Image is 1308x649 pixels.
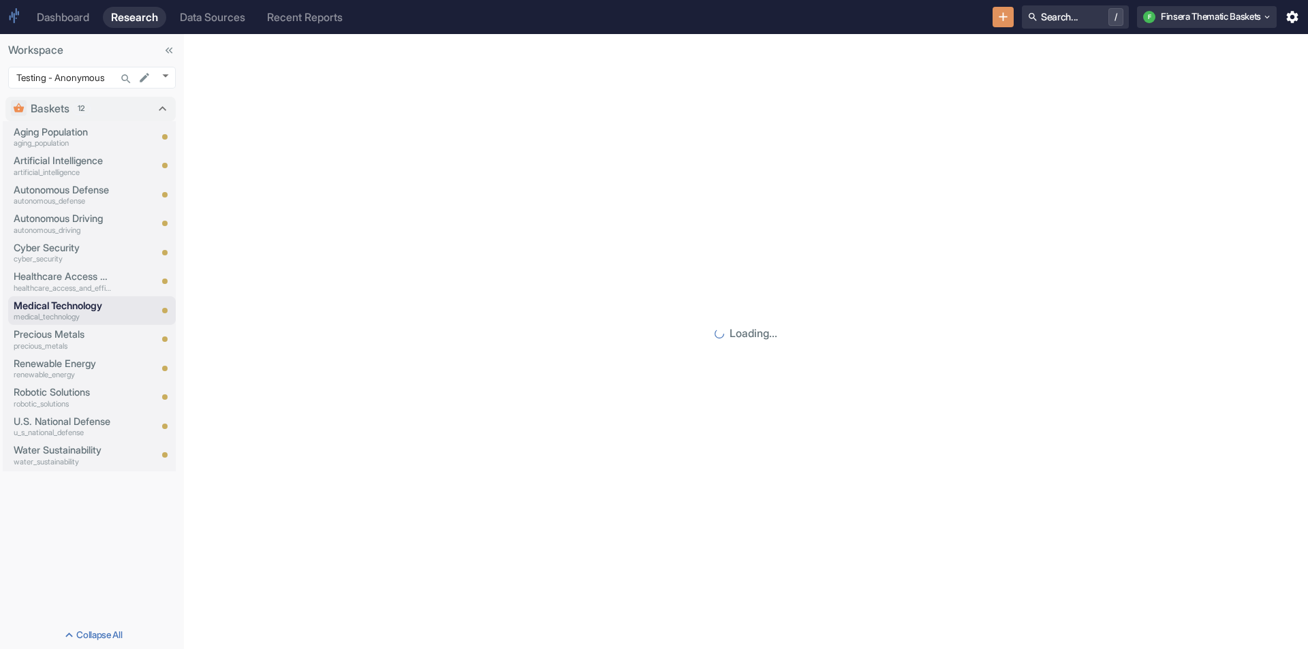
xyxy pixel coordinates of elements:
[14,211,112,226] p: Autonomous Driving
[14,311,112,323] p: medical_technology
[111,11,158,24] div: Research
[3,624,181,646] button: Collapse All
[14,385,112,400] p: Robotic Solutions
[993,7,1014,28] button: New Resource
[267,11,343,24] div: Recent Reports
[14,327,112,351] a: Precious Metalsprecious_metals
[730,326,777,342] p: Loading...
[159,41,178,60] button: Collapse Sidebar
[8,67,176,89] div: Testing - Anonymous
[14,298,112,313] p: Medical Technology
[14,125,112,140] p: Aging Population
[14,427,112,439] p: u_s_national_defense
[14,138,112,149] p: aging_population
[14,341,112,352] p: precious_metals
[8,42,176,59] p: Workspace
[172,7,253,28] a: Data Sources
[5,97,176,121] div: Baskets12
[14,414,112,429] p: U.S. National Defense
[14,167,112,178] p: artificial_intelligence
[14,398,112,410] p: robotic_solutions
[14,253,112,265] p: cyber_security
[116,69,136,89] button: Search...
[14,414,112,439] a: U.S. National Defenseu_s_national_defense
[1143,11,1155,23] div: F
[1137,6,1277,28] button: FFinsera Thematic Baskets
[1022,5,1129,29] button: Search.../
[14,195,112,207] p: autonomous_defense
[135,68,154,87] button: edit
[14,211,112,236] a: Autonomous Drivingautonomous_driving
[14,283,112,294] p: healthcare_access_and_efficiency
[180,11,245,24] div: Data Sources
[103,7,166,28] a: Research
[14,356,112,381] a: Renewable Energyrenewable_energy
[259,7,351,28] a: Recent Reports
[14,327,112,342] p: Precious Metals
[14,298,112,323] a: Medical Technologymedical_technology
[14,269,112,294] a: Healthcare Access and Efficiencyhealthcare_access_and_efficiency
[29,7,97,28] a: Dashboard
[14,443,112,467] a: Water Sustainabilitywater_sustainability
[14,225,112,236] p: autonomous_driving
[14,269,112,284] p: Healthcare Access and Efficiency
[14,240,112,255] p: Cyber Security
[14,356,112,371] p: Renewable Energy
[14,125,112,149] a: Aging Populationaging_population
[73,103,90,114] span: 12
[14,153,112,178] a: Artificial Intelligenceartificial_intelligence
[37,11,89,24] div: Dashboard
[14,456,112,468] p: water_sustainability
[14,385,112,409] a: Robotic Solutionsrobotic_solutions
[14,240,112,265] a: Cyber Securitycyber_security
[14,443,112,458] p: Water Sustainability
[31,101,69,117] p: Baskets
[14,153,112,168] p: Artificial Intelligence
[14,369,112,381] p: renewable_energy
[14,183,112,197] p: Autonomous Defense
[14,183,112,207] a: Autonomous Defenseautonomous_defense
